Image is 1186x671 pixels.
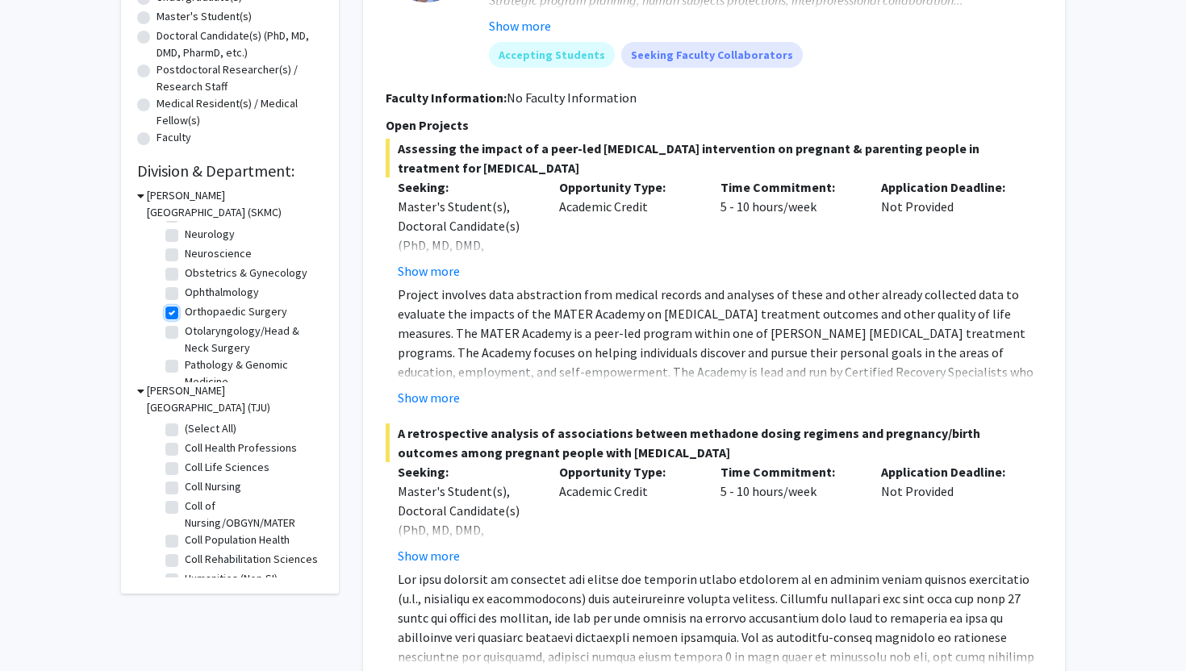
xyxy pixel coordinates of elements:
[559,177,696,197] p: Opportunity Type:
[185,420,236,437] label: (Select All)
[881,177,1018,197] p: Application Deadline:
[157,8,252,25] label: Master's Student(s)
[157,27,323,61] label: Doctoral Candidate(s) (PhD, MD, DMD, PharmD, etc.)
[147,187,323,221] h3: [PERSON_NAME][GEOGRAPHIC_DATA] (SKMC)
[489,42,615,68] mat-chip: Accepting Students
[185,323,319,356] label: Otolaryngology/Head & Neck Surgery
[398,177,535,197] p: Seeking:
[386,90,507,106] b: Faculty Information:
[547,177,708,281] div: Academic Credit
[185,245,252,262] label: Neuroscience
[157,129,191,146] label: Faculty
[398,462,535,481] p: Seeking:
[507,90,637,106] span: No Faculty Information
[185,265,307,281] label: Obstetrics & Gynecology
[386,115,1042,135] p: Open Projects
[185,498,319,531] label: Coll of Nursing/OBGYN/MATER
[398,388,460,407] button: Show more
[147,382,323,416] h3: [PERSON_NAME][GEOGRAPHIC_DATA] (TJU)
[185,551,318,568] label: Coll Rehabilitation Sciences
[185,459,269,476] label: Coll Life Sciences
[185,531,290,548] label: Coll Population Health
[398,197,535,274] div: Master's Student(s), Doctoral Candidate(s) (PhD, MD, DMD, PharmD, etc.)
[137,161,323,181] h2: Division & Department:
[12,598,69,659] iframe: Chat
[157,95,323,129] label: Medical Resident(s) / Medical Fellow(s)
[881,462,1018,481] p: Application Deadline:
[386,139,1042,177] span: Assessing the impact of a peer-led [MEDICAL_DATA] intervention on pregnant & parenting people in ...
[386,423,1042,462] span: A retrospective analysis of associations between methadone dosing regimens and pregnancy/birth ou...
[185,478,241,495] label: Coll Nursing
[547,462,708,565] div: Academic Credit
[621,42,803,68] mat-chip: Seeking Faculty Collaborators
[398,285,1042,401] p: Project involves data abstraction from medical records and analyses of these and other already co...
[720,177,858,197] p: Time Commitment:
[869,462,1030,565] div: Not Provided
[559,462,696,481] p: Opportunity Type:
[720,462,858,481] p: Time Commitment:
[185,226,235,243] label: Neurology
[185,303,287,320] label: Orthopaedic Surgery
[185,284,259,301] label: Ophthalmology
[708,177,870,281] div: 5 - 10 hours/week
[185,570,278,587] label: Humanities (Non-SI)
[489,16,551,35] button: Show more
[869,177,1030,281] div: Not Provided
[157,61,323,95] label: Postdoctoral Researcher(s) / Research Staff
[185,440,297,456] label: Coll Health Professions
[185,356,319,390] label: Pathology & Genomic Medicine
[398,481,535,559] div: Master's Student(s), Doctoral Candidate(s) (PhD, MD, DMD, PharmD, etc.)
[708,462,870,565] div: 5 - 10 hours/week
[398,546,460,565] button: Show more
[398,261,460,281] button: Show more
